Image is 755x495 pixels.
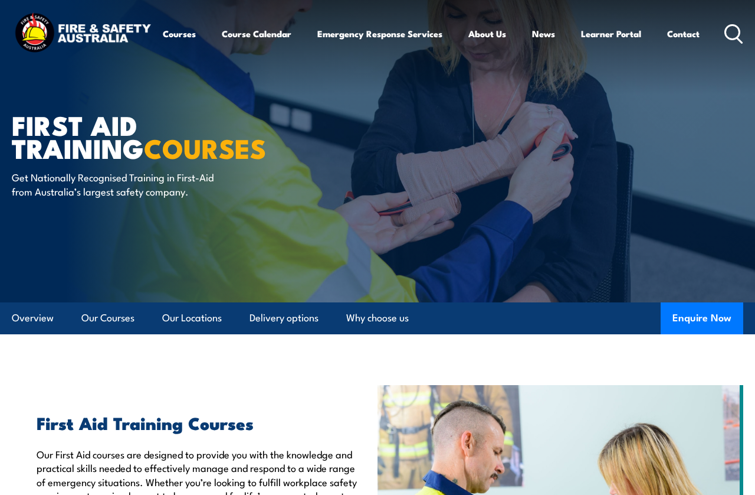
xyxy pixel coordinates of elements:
a: Contact [667,19,700,48]
a: About Us [468,19,506,48]
a: Learner Portal [581,19,641,48]
a: Overview [12,302,54,334]
h1: First Aid Training [12,113,303,159]
a: Delivery options [250,302,319,334]
a: News [532,19,555,48]
strong: COURSES [144,127,266,168]
button: Enquire Now [661,302,743,334]
a: Course Calendar [222,19,291,48]
a: Our Courses [81,302,134,334]
a: Our Locations [162,302,222,334]
a: Emergency Response Services [317,19,442,48]
a: Why choose us [346,302,409,334]
p: Get Nationally Recognised Training in First-Aid from Australia’s largest safety company. [12,170,227,198]
a: Courses [163,19,196,48]
h2: First Aid Training Courses [37,415,360,430]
